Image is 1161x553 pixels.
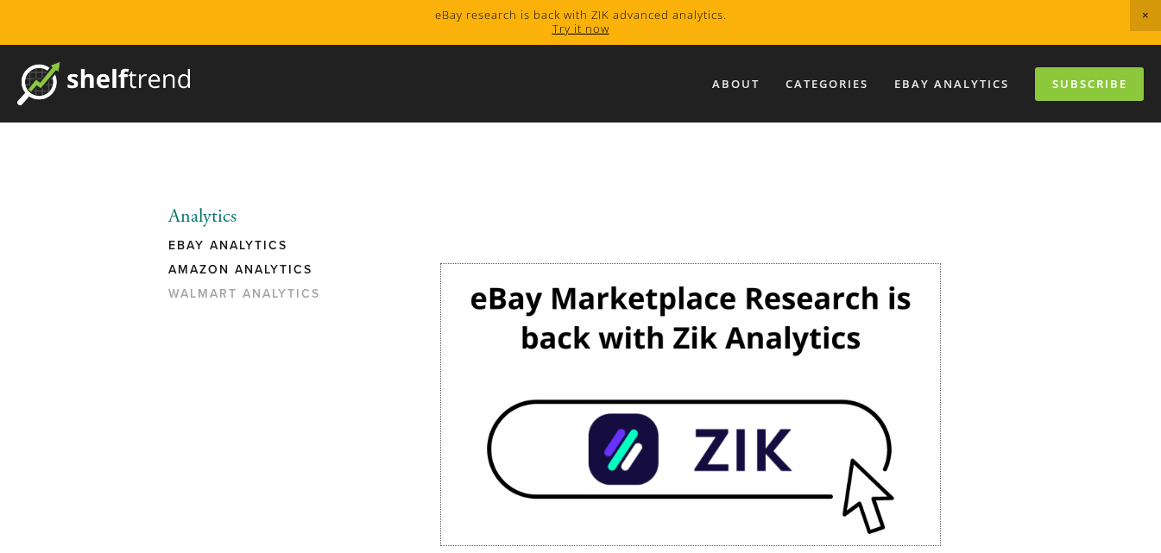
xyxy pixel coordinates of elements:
[1035,67,1144,101] a: Subscribe
[552,21,609,36] a: Try it now
[701,70,771,98] a: About
[168,262,333,286] a: Amazon Analytics
[441,264,940,544] img: Zik Analytics Sponsored Ad
[17,62,190,105] img: ShelfTrend
[168,205,333,228] li: Analytics
[168,286,333,311] a: Walmart Analytics
[883,70,1020,98] a: eBay Analytics
[774,70,880,98] div: Categories
[168,238,333,262] a: eBay Analytics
